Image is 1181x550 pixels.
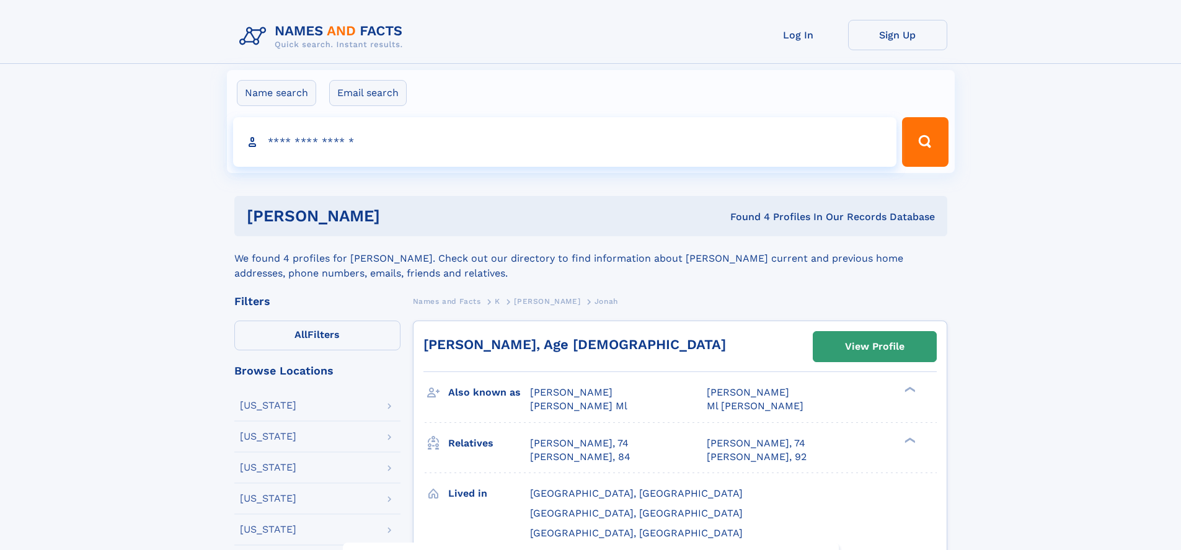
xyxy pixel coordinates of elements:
[514,293,580,309] a: [PERSON_NAME]
[707,386,789,398] span: [PERSON_NAME]
[749,20,848,50] a: Log In
[247,208,555,224] h1: [PERSON_NAME]
[530,450,630,464] a: [PERSON_NAME], 84
[530,437,629,450] a: [PERSON_NAME], 74
[329,80,407,106] label: Email search
[448,382,530,403] h3: Also known as
[413,293,481,309] a: Names and Facts
[240,432,296,441] div: [US_STATE]
[234,365,400,376] div: Browse Locations
[240,494,296,503] div: [US_STATE]
[530,507,743,519] span: [GEOGRAPHIC_DATA], [GEOGRAPHIC_DATA]
[902,117,948,167] button: Search Button
[423,337,726,352] a: [PERSON_NAME], Age [DEMOGRAPHIC_DATA]
[448,483,530,504] h3: Lived in
[495,293,500,309] a: K
[595,297,618,306] span: Jonah
[530,487,743,499] span: [GEOGRAPHIC_DATA], [GEOGRAPHIC_DATA]
[707,450,807,464] a: [PERSON_NAME], 92
[813,332,936,361] a: View Profile
[448,433,530,454] h3: Relatives
[514,297,580,306] span: [PERSON_NAME]
[848,20,947,50] a: Sign Up
[901,436,916,444] div: ❯
[530,400,627,412] span: [PERSON_NAME] Ml
[707,400,803,412] span: Ml [PERSON_NAME]
[530,527,743,539] span: [GEOGRAPHIC_DATA], [GEOGRAPHIC_DATA]
[707,437,805,450] a: [PERSON_NAME], 74
[234,20,413,53] img: Logo Names and Facts
[240,463,296,472] div: [US_STATE]
[530,386,613,398] span: [PERSON_NAME]
[234,236,947,281] div: We found 4 profiles for [PERSON_NAME]. Check out our directory to find information about [PERSON_...
[901,386,916,394] div: ❯
[845,332,905,361] div: View Profile
[234,296,400,307] div: Filters
[294,329,307,340] span: All
[233,117,897,167] input: search input
[237,80,316,106] label: Name search
[240,525,296,534] div: [US_STATE]
[234,321,400,350] label: Filters
[240,401,296,410] div: [US_STATE]
[495,297,500,306] span: K
[555,210,935,224] div: Found 4 Profiles In Our Records Database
